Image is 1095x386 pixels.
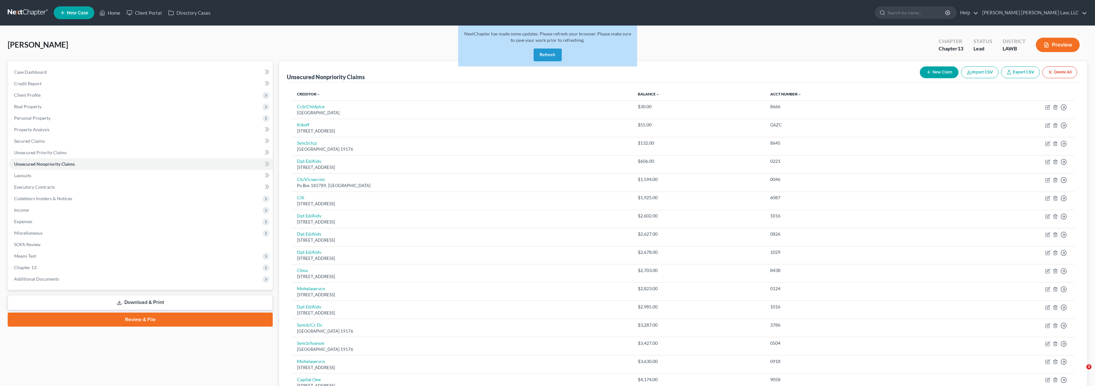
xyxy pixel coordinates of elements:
a: Citi [297,195,304,200]
div: G6ZC [770,122,929,128]
a: Review & File [8,313,273,327]
span: Secured Claims [14,138,45,144]
a: Help [957,7,978,19]
span: Client Profile [14,92,41,98]
i: expand_more [317,93,320,96]
div: 1016 [770,304,929,310]
div: $2,823.00 [638,285,760,292]
div: Lead [974,45,992,52]
div: 0046 [770,176,929,183]
a: Case Dashboard [9,66,273,78]
a: Credit Report [9,78,273,89]
div: Status [974,38,992,45]
div: 0124 [770,285,929,292]
div: Chapter [939,45,963,52]
div: Unsecured Nonpriority Claims [287,73,365,81]
span: Chapter 13 [14,265,36,270]
span: Property Analysis [14,127,50,132]
a: Cb/Vicsecrmc [297,177,325,182]
span: Credit Report [14,81,42,86]
a: Syncb/Jcp [297,140,317,146]
a: Home [96,7,123,19]
a: Download & Print [8,295,273,310]
span: 13 [958,45,963,51]
div: 1016 [770,213,929,219]
a: Cbna [297,268,308,273]
a: Property Analysis [9,124,273,135]
a: SOFA Review [9,239,273,250]
span: Unsecured Priority Claims [14,150,67,155]
div: $132.00 [638,140,760,146]
div: [STREET_ADDRESS] [297,201,627,207]
button: Delete All [1042,66,1077,78]
div: $2,985.00 [638,304,760,310]
div: [STREET_ADDRESS] [297,255,627,261]
i: expand_more [798,93,802,96]
a: Dpt Ed/Aidv [297,158,321,164]
a: Capital One [297,377,321,382]
div: $2,627.00 [638,231,760,237]
div: District [1003,38,1026,45]
a: Syncb/Ivansm [297,340,325,346]
span: Miscellaneous [14,230,43,236]
span: 2 [1086,364,1091,369]
i: expand_more [656,93,660,96]
div: [STREET_ADDRESS] [297,164,627,170]
a: Unsecured Priority Claims [9,147,273,158]
div: [GEOGRAPHIC_DATA] 19176 [297,328,627,334]
input: Search by name... [888,7,946,19]
div: [STREET_ADDRESS] [297,128,627,134]
div: 8666 [770,103,929,110]
div: Po Box 182789, [GEOGRAPHIC_DATA] [297,183,627,189]
iframe: Intercom live chat [1073,364,1089,380]
a: Dpt Ed/Aidv [297,231,321,237]
div: 0221 [770,158,929,164]
div: $55.00 [638,122,760,128]
div: $3,630.00 [638,358,760,365]
div: $606.00 [638,158,760,164]
div: 8645 [770,140,929,146]
a: Export CSV [1001,66,1040,78]
span: Unsecured Nonpriority Claims [14,161,75,167]
div: $30.00 [638,103,760,110]
div: [STREET_ADDRESS] [297,365,627,371]
button: Import CSV [961,66,998,78]
div: 9058 [770,376,929,383]
div: 0826 [770,231,929,237]
button: Refresh [534,49,562,61]
div: 1029 [770,249,929,255]
span: [PERSON_NAME] [8,40,68,49]
a: Dpt Ed/Aidv [297,304,321,309]
a: [PERSON_NAME] [PERSON_NAME] Law, LLC [979,7,1087,19]
span: Codebtors Insiders & Notices [14,196,72,201]
a: Client Portal [123,7,165,19]
a: Mohelaservcn [297,286,325,291]
span: Additional Documents [14,276,59,282]
div: [STREET_ADDRESS] [297,274,627,280]
div: $3,287.00 [638,322,760,328]
span: Executory Contracts [14,184,55,190]
a: Creditorexpand_more [297,92,320,96]
div: $2,703.00 [638,267,760,274]
div: 0918 [770,358,929,365]
a: Balanceexpand_more [638,92,660,96]
a: Dpt Ed/Aidv [297,249,321,255]
a: Syncb/Cc Dc [297,322,323,328]
div: Chapter [939,38,963,45]
a: Ccb/Chldplce [297,104,325,109]
span: Means Test [14,253,36,259]
div: 3786 [770,322,929,328]
span: Case Dashboard [14,69,47,75]
div: $2,602.00 [638,213,760,219]
div: $1,925.00 [638,194,760,201]
div: $1,594.00 [638,176,760,183]
a: Secured Claims [9,135,273,147]
a: Lawsuits [9,170,273,181]
div: 8438 [770,267,929,274]
a: Executory Contracts [9,181,273,193]
div: [STREET_ADDRESS] [297,237,627,243]
span: NextChapter has made some updates. Please refresh your browser. Please make sure to save your wor... [464,31,631,43]
span: Income [14,207,29,213]
div: [GEOGRAPHIC_DATA] [297,110,627,116]
span: Lawsuits [14,173,31,178]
